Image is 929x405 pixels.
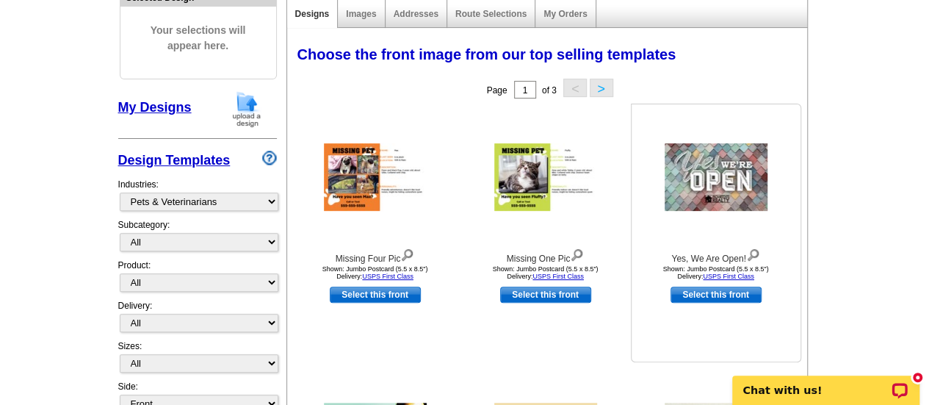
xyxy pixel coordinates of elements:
[532,273,584,280] a: USPS First Class
[118,259,277,299] div: Product:
[394,9,438,19] a: Addresses
[670,287,762,303] a: use this design
[118,340,277,380] div: Sizes:
[118,153,231,168] a: Design Templates
[362,273,413,280] a: USPS First Class
[465,265,626,280] div: Shown: Jumbo Postcard (5.5 x 8.5") Delivery:
[324,143,427,211] img: Missing Four Pic
[486,85,507,96] span: Page
[297,46,676,62] span: Choose the front image from our top selling templates
[228,90,266,128] img: upload-design
[400,245,414,262] img: view design details
[118,299,277,340] div: Delivery:
[294,245,456,265] div: Missing Four Pic
[262,151,277,165] img: design-wizard-help-icon.png
[494,143,597,211] img: Missing One Pic
[330,287,421,303] a: use this design
[570,245,584,262] img: view design details
[543,9,587,19] a: My Orders
[455,9,527,19] a: Route Selections
[131,8,265,68] span: Your selections will appear here.
[665,143,767,211] img: Yes, We Are Open!
[118,218,277,259] div: Subcategory:
[294,265,456,280] div: Shown: Jumbo Postcard (5.5 x 8.5") Delivery:
[500,287,591,303] a: use this design
[465,245,626,265] div: Missing One Pic
[703,273,754,280] a: USPS First Class
[118,100,192,115] a: My Designs
[346,9,376,19] a: Images
[563,79,587,97] button: <
[542,85,557,96] span: of 3
[723,359,929,405] iframe: LiveChat chat widget
[746,245,760,262] img: view design details
[118,171,277,218] div: Industries:
[635,245,797,265] div: Yes, We Are Open!
[295,9,330,19] a: Designs
[590,79,613,97] button: >
[635,265,797,280] div: Shown: Jumbo Postcard (5.5 x 8.5") Delivery:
